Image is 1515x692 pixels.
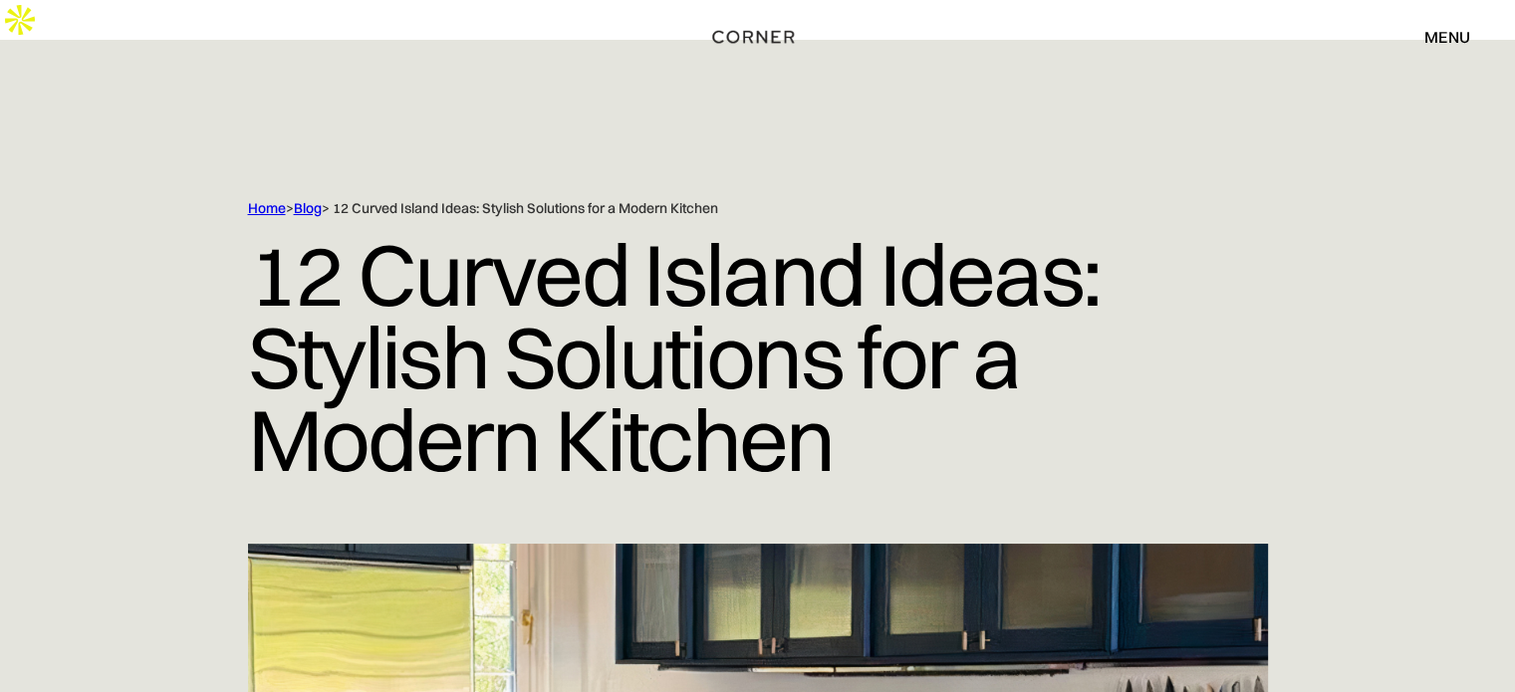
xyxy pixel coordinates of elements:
a: home [705,24,809,50]
a: Home [248,199,286,217]
a: Blog [294,199,322,217]
h1: 12 Curved Island Ideas: Stylish Solutions for a Modern Kitchen [248,218,1268,496]
div: menu [1404,20,1470,54]
div: menu [1424,29,1470,45]
div: > > 12 Curved Island Ideas: Stylish Solutions for a Modern Kitchen [248,199,1184,218]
